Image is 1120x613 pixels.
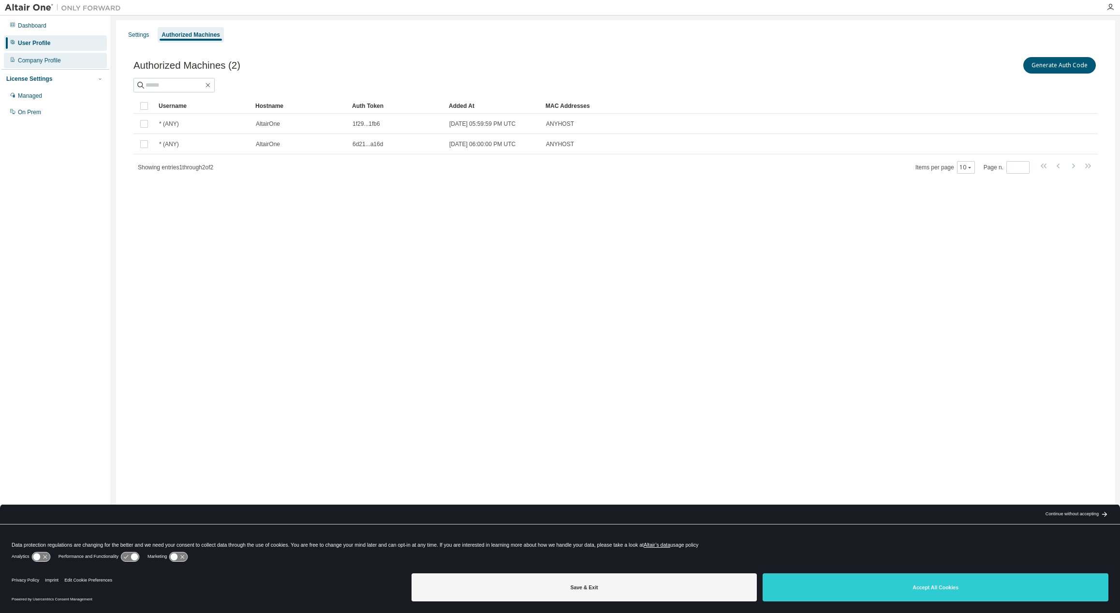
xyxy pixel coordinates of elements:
span: AltairOne [256,120,280,128]
span: ANYHOST [546,120,574,128]
div: Company Profile [18,57,61,64]
div: Hostname [255,98,344,114]
div: User Profile [18,39,50,47]
div: Managed [18,92,42,100]
div: Auth Token [352,98,441,114]
button: 10 [959,164,973,171]
span: Page n. [984,161,1030,174]
div: Authorized Machines [162,31,220,39]
img: Altair One [5,3,126,13]
span: AltairOne [256,140,280,148]
span: * (ANY) [159,120,179,128]
span: 1f29...1fb6 [353,120,380,128]
div: On Prem [18,108,41,116]
div: Added At [449,98,538,114]
div: Settings [128,31,149,39]
span: ANYHOST [546,140,574,148]
div: License Settings [6,75,52,83]
span: [DATE] 06:00:00 PM UTC [449,140,516,148]
span: * (ANY) [159,140,179,148]
button: Generate Auth Code [1023,57,1096,74]
div: Dashboard [18,22,46,30]
span: 6d21...a16d [353,140,383,148]
div: MAC Addresses [545,98,996,114]
span: Showing entries 1 through 2 of 2 [138,164,213,171]
div: Username [159,98,248,114]
span: [DATE] 05:59:59 PM UTC [449,120,516,128]
span: Authorized Machines (2) [133,60,240,71]
span: Items per page [915,161,975,174]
